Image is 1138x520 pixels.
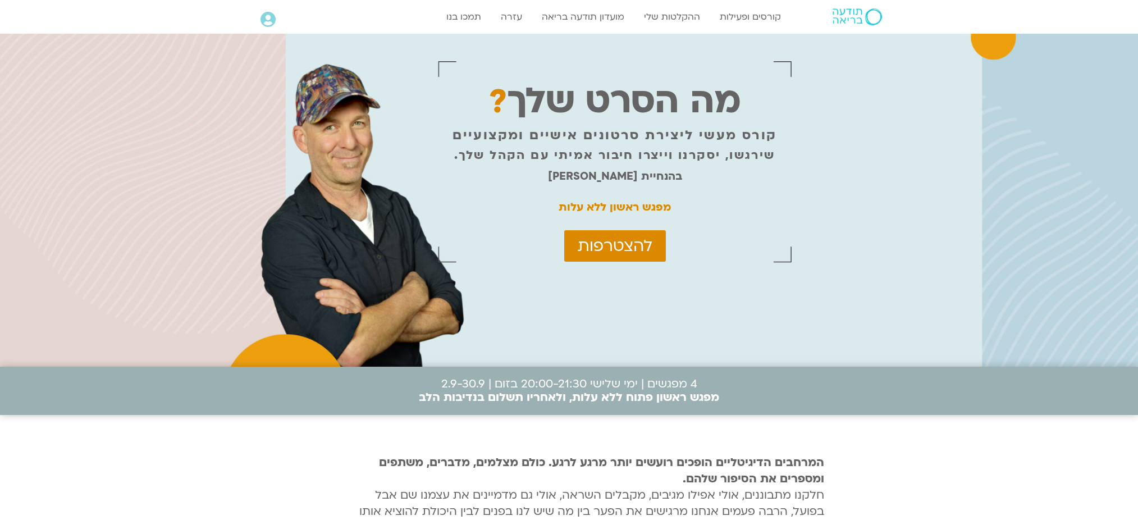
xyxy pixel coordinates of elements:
strong: מפגש ראשון ללא עלות [559,200,671,215]
a: מועדון תודעה בריאה [536,6,630,28]
a: ההקלטות שלי [638,6,706,28]
a: תמכו בנו [441,6,487,28]
span: ? [489,80,507,124]
p: מה הסרט שלך [489,94,741,109]
strong: בהנחיית [PERSON_NAME] [548,169,682,184]
img: תודעה בריאה [833,8,882,25]
a: עזרה [495,6,528,28]
b: מפגש ראשון פתוח ללא עלות, ולאחריו תשלום בנדיבות הלב [419,390,719,405]
a: להצטרפות [564,230,666,262]
span: להצטרפות [578,237,652,255]
strong: המרחבים הדיגיטליים הופכים רועשים יותר מרגע לרגע. כולם מצלמים, מדברים, משתפים ומספרים את הסיפור שלהם. [379,455,824,486]
p: קורס מעשי ליצירת סרטונים אישיים ומקצועיים [453,128,776,143]
p: שירגשו, יסקרנו וייצרו חיבור אמיתי עם הקהל שלך. [454,148,775,163]
p: 4 מפגשים | ימי שלישי 20:00-21:30 בזום | 2.9-30.9 [419,377,719,404]
a: קורסים ופעילות [714,6,787,28]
